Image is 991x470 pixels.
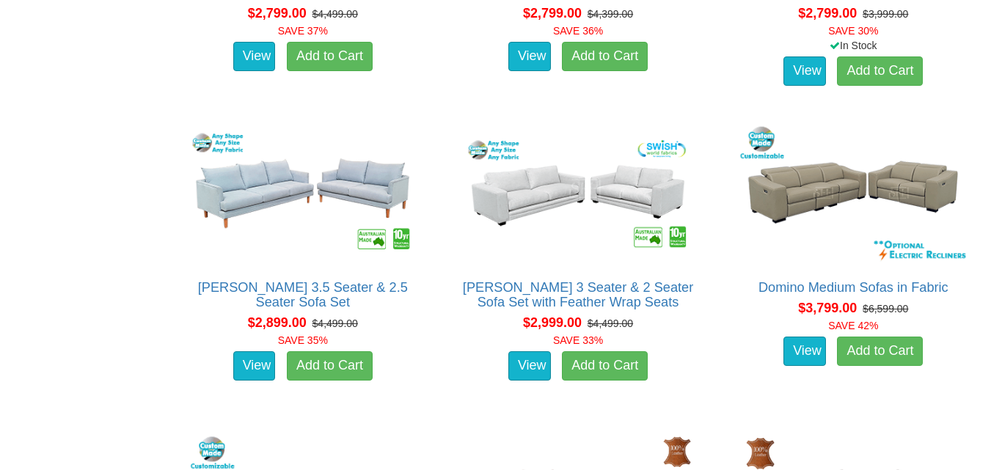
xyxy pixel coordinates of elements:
a: View [508,351,551,381]
del: $3,999.00 [863,8,908,20]
font: SAVE 37% [278,25,328,37]
a: Add to Cart [837,56,923,86]
a: Add to Cart [287,351,373,381]
div: In Stock [724,38,983,53]
del: $4,499.00 [312,8,358,20]
a: View [783,337,826,366]
font: SAVE 42% [828,320,878,331]
span: $2,799.00 [523,6,582,21]
a: View [508,42,551,71]
img: Erika 3 Seater & 2 Seater Sofa Set with Feather Wrap Seats [459,120,696,265]
a: Domino Medium Sofas in Fabric [758,280,948,295]
a: Add to Cart [837,337,923,366]
a: View [783,56,826,86]
del: $4,499.00 [312,317,358,329]
a: [PERSON_NAME] 3.5 Seater & 2.5 Seater Sofa Set [198,280,408,309]
a: View [233,42,276,71]
span: $2,799.00 [798,6,857,21]
a: View [233,351,276,381]
a: [PERSON_NAME] 3 Seater & 2 Seater Sofa Set with Feather Wrap Seats [463,280,693,309]
font: SAVE 35% [278,334,328,346]
del: $4,399.00 [588,8,633,20]
span: $2,899.00 [248,315,307,330]
font: SAVE 33% [553,334,603,346]
span: $3,799.00 [798,301,857,315]
span: $2,799.00 [248,6,307,21]
font: SAVE 36% [553,25,603,37]
a: Add to Cart [562,351,648,381]
a: Add to Cart [287,42,373,71]
a: Add to Cart [562,42,648,71]
del: $4,499.00 [588,317,633,329]
img: Marley 3.5 Seater & 2.5 Seater Sofa Set [184,120,421,265]
del: $6,599.00 [863,303,908,315]
font: SAVE 30% [828,25,878,37]
span: $2,999.00 [523,315,582,330]
img: Domino Medium Sofas in Fabric [735,120,972,265]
